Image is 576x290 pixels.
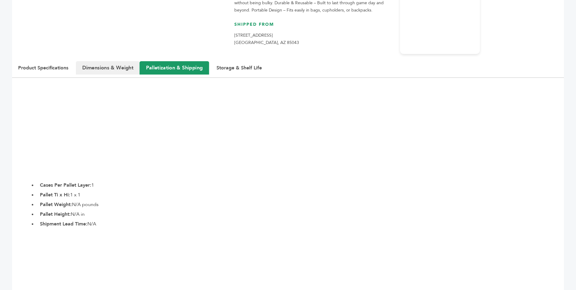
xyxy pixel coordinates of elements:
b: Pallet Weight: [40,201,72,208]
b: Pallet Height: [40,211,71,218]
li: 1 [37,182,564,189]
li: N/A in [37,211,564,218]
b: Shipment Lead Time: [40,221,87,227]
li: N/A [37,220,564,228]
button: Palletization & Shipping [140,61,209,75]
b: Cases Per Pallet Layer: [40,182,91,188]
li: 1 x 1 [37,191,564,198]
button: Dimensions & Weight [76,61,140,75]
li: N/A pounds [37,201,564,208]
h3: Shipped From [234,22,394,32]
p: [STREET_ADDRESS] [GEOGRAPHIC_DATA], AZ 85043 [234,32,394,46]
button: Product Specifications [12,62,74,74]
b: Pallet Ti x Hi: [40,192,70,198]
button: Storage & Shelf Life [210,62,268,74]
